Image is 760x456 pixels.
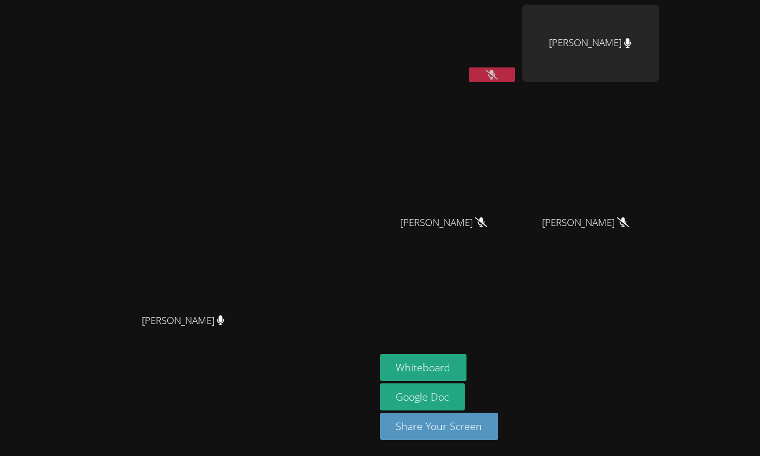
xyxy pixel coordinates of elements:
[380,383,465,410] a: Google Doc
[400,214,487,231] span: [PERSON_NAME]
[380,354,467,381] button: Whiteboard
[522,5,659,82] div: [PERSON_NAME]
[542,214,629,231] span: [PERSON_NAME]
[142,312,224,329] span: [PERSON_NAME]
[380,413,499,440] button: Share Your Screen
